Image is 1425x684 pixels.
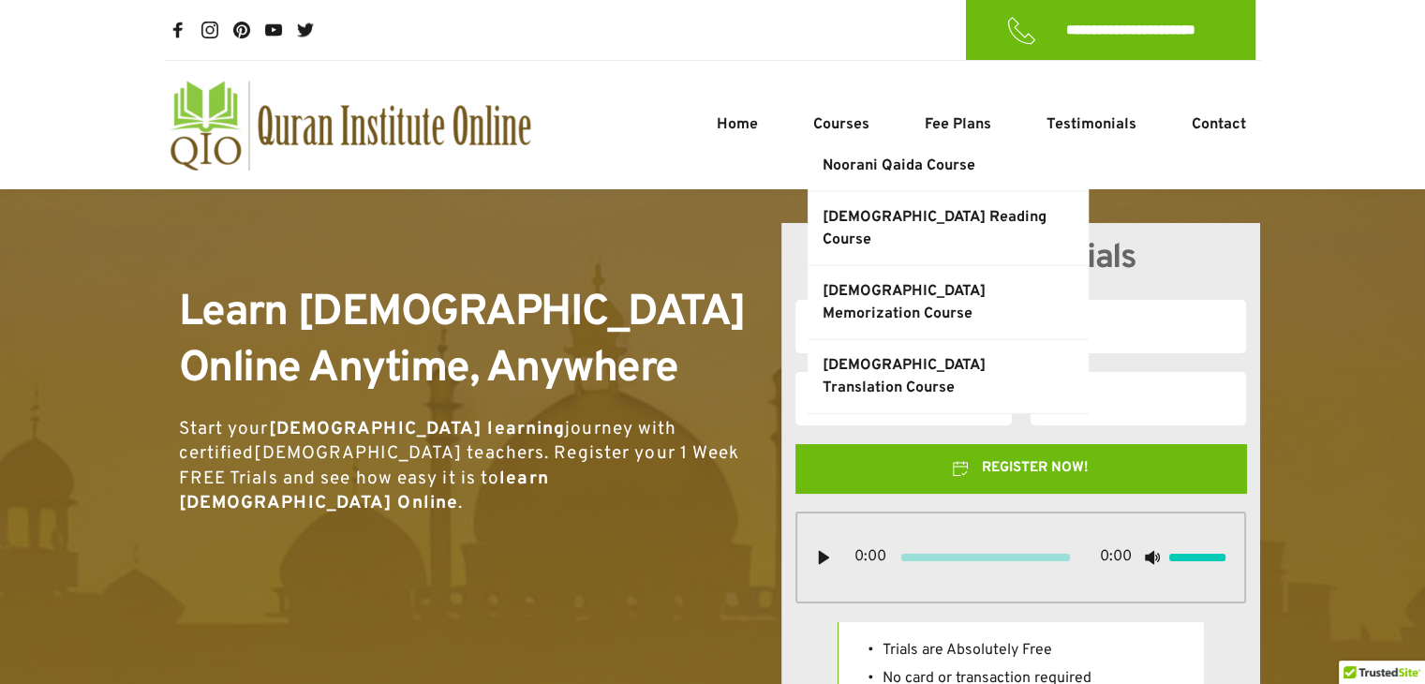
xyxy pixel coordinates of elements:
[1186,113,1250,136] a: Contact
[808,113,873,136] a: Courses
[883,641,1052,660] span: Trials are Absolutely Free
[795,444,1246,493] button: REGISTER NOW!
[1041,113,1140,136] a: Testimonials
[179,418,269,440] span: Start your
[919,113,995,136] a: Fee Plans
[822,280,1056,325] span: [DEMOGRAPHIC_DATA] Memorization Course
[812,113,868,136] span: Courses
[179,442,745,490] span: . Register your 1 Week FREE Trials and see how easy it is to
[269,418,566,440] strong: [DEMOGRAPHIC_DATA] learning
[808,192,1089,265] a: [DEMOGRAPHIC_DATA] Reading Course
[254,442,544,465] a: [DEMOGRAPHIC_DATA] teachers
[822,155,974,177] span: Noorani Qaida Course
[854,549,886,566] span: 0:00
[170,80,531,171] a: quran-institute-online-australia
[179,286,756,397] span: Learn [DEMOGRAPHIC_DATA] Online Anytime, Anywhere
[1191,113,1245,136] span: Contact
[1046,113,1136,136] span: Testimonials
[711,113,762,136] a: Home
[808,141,1089,191] a: Noorani Qaida Course
[808,340,1089,413] a: [DEMOGRAPHIC_DATA] Translation Course
[924,113,990,136] span: Fee Plans
[822,206,1056,251] span: [DEMOGRAPHIC_DATA] Reading Course
[808,266,1089,339] a: [DEMOGRAPHIC_DATA] Memorization Course
[458,492,463,514] span: .
[822,354,1056,399] span: [DEMOGRAPHIC_DATA] Translation Course
[716,113,757,136] span: Home
[982,457,1089,480] span: REGISTER NOW!
[1099,549,1131,566] span: 0:00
